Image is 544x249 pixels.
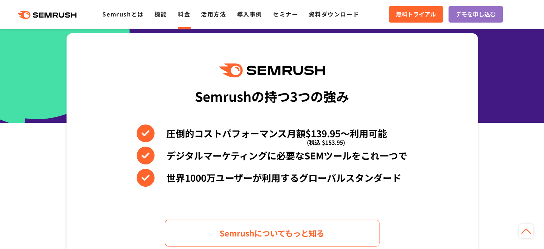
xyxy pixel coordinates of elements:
span: (税込 $153.95) [307,133,345,151]
a: 機能 [155,10,167,18]
li: 圧倒的コストパフォーマンス月額$139.95〜利用可能 [137,124,407,142]
span: Semrushについてもっと知る [220,227,324,239]
a: Semrushとは [102,10,143,18]
a: Semrushについてもっと知る [165,220,379,246]
a: 導入事例 [237,10,262,18]
a: セミナー [273,10,298,18]
a: 活用方法 [201,10,226,18]
a: 資料ダウンロード [309,10,359,18]
a: 無料トライアル [389,6,443,23]
li: 世界1000万ユーザーが利用するグローバルスタンダード [137,169,407,187]
span: 無料トライアル [396,10,436,19]
span: デモを申し込む [456,10,496,19]
img: Semrush [219,63,324,77]
li: デジタルマーケティングに必要なSEMツールをこれ一つで [137,147,407,164]
a: 料金 [178,10,190,18]
div: Semrushの持つ3つの強み [195,83,349,109]
a: デモを申し込む [449,6,503,23]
